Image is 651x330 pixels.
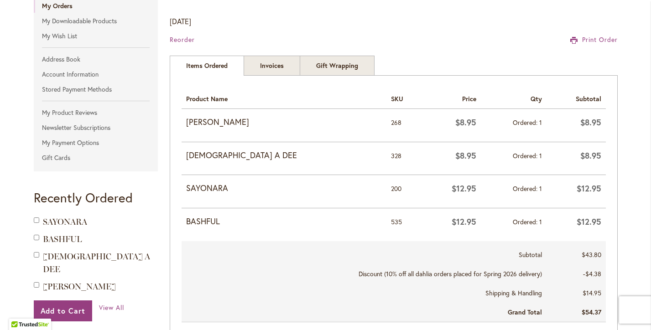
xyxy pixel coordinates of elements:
span: -$4.38 [583,269,601,278]
span: Ordered [513,118,539,127]
button: Add to Cart [34,300,93,321]
a: Invoices [244,56,300,76]
td: 328 [386,142,423,175]
a: My Wish List [34,29,158,43]
span: Print Order [582,35,618,44]
th: Subtotal [547,87,606,109]
a: Gift Wrapping [300,56,375,76]
a: Stored Payment Methods [34,82,158,96]
span: $12.95 [577,183,601,194]
span: Ordered [513,151,539,160]
span: $8.95 [455,117,476,128]
span: Ordered [513,217,539,226]
span: $8.95 [455,150,476,161]
td: 535 [386,208,423,241]
strong: [DEMOGRAPHIC_DATA] A DEE [186,150,382,161]
th: Price [423,87,481,109]
strong: Grand Total [508,308,542,316]
strong: [PERSON_NAME] [186,116,382,128]
span: $12.95 [452,183,476,194]
a: Reorder [170,35,195,44]
th: Product Name [182,87,386,109]
span: Add to Cart [41,306,86,315]
td: 268 [386,109,423,142]
span: 1 [539,184,542,193]
span: 1 [539,217,542,226]
a: [PERSON_NAME] [43,282,116,292]
a: View All [99,303,124,312]
a: My Product Reviews [34,106,158,119]
span: Ordered [513,184,539,193]
span: $12.95 [452,216,476,227]
a: Account Information [34,67,158,81]
a: BASHFUL [43,234,82,244]
span: $43.80 [582,250,601,259]
span: $8.95 [580,117,601,128]
a: Address Book [34,52,158,66]
span: [DATE] [170,16,191,26]
strong: Items Ordered [170,56,244,76]
span: 1 [539,151,542,160]
th: Shipping & Handling [182,284,547,303]
iframe: Launch Accessibility Center [7,298,32,323]
th: Subtotal [182,241,547,264]
span: $8.95 [580,150,601,161]
strong: BASHFUL [186,216,382,227]
th: SKU [386,87,423,109]
span: $14.95 [583,289,601,297]
th: Discount (10% off all dahlia orders placed for Spring 2026 delivery) [182,264,547,284]
a: Gift Cards [34,151,158,165]
a: My Payment Options [34,136,158,150]
span: $54.37 [582,308,601,316]
td: 200 [386,175,423,208]
span: 1 [539,118,542,127]
span: $12.95 [577,216,601,227]
a: Newsletter Subscriptions [34,121,158,134]
a: My Downloadable Products [34,14,158,28]
a: [DEMOGRAPHIC_DATA] A DEE [43,252,150,274]
a: SAYONARA [43,217,87,227]
strong: My Orders [42,1,73,10]
th: Qty [481,87,547,109]
strong: SAYONARA [186,182,382,194]
a: Print Order [570,35,618,44]
strong: Recently Ordered [34,189,133,206]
